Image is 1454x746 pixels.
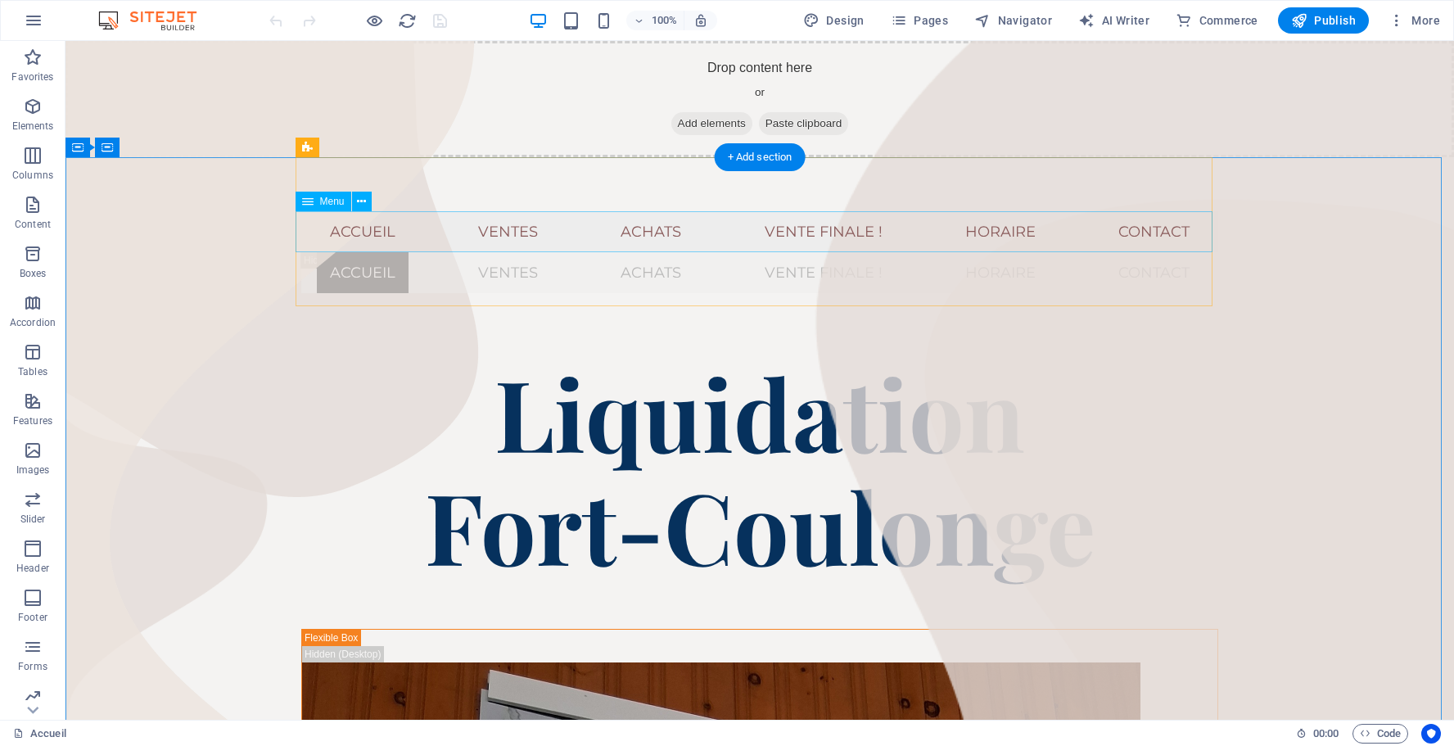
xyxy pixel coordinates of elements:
button: AI Writer [1072,7,1156,34]
button: Usercentrics [1421,724,1441,744]
button: Design [797,7,871,34]
h6: Session time [1296,724,1339,744]
button: reload [397,11,417,30]
button: Pages [884,7,955,34]
span: 00 00 [1313,724,1339,744]
span: Publish [1291,12,1356,29]
span: : [1325,727,1327,739]
span: Menu [320,197,345,206]
p: Tables [18,365,47,378]
span: Design [803,12,865,29]
a: Click to cancel selection. Double-click to open Pages [13,724,66,744]
p: Features [13,414,52,427]
span: Navigator [974,12,1052,29]
span: More [1389,12,1440,29]
div: Design (Ctrl+Alt+Y) [797,7,871,34]
button: Publish [1278,7,1369,34]
span: Commerce [1176,12,1258,29]
p: Footer [18,611,47,624]
p: Elements [12,120,54,133]
button: Code [1352,724,1408,744]
i: On resize automatically adjust zoom level to fit chosen device. [693,13,708,28]
button: Commerce [1169,7,1265,34]
button: Navigator [968,7,1059,34]
button: 100% [626,11,684,30]
button: More [1382,7,1447,34]
p: Images [16,463,50,477]
p: Accordion [10,316,56,329]
span: Pages [891,12,948,29]
p: Favorites [11,70,53,84]
p: Slider [20,513,46,526]
p: Boxes [20,267,47,280]
i: Reload page [398,11,417,30]
span: Code [1360,724,1401,744]
div: + Add section [715,143,806,171]
h6: 100% [651,11,677,30]
p: Columns [12,169,53,182]
img: Editor Logo [94,11,217,30]
span: AI Writer [1078,12,1149,29]
p: Forms [18,660,47,673]
p: Header [16,562,49,575]
p: Content [15,218,51,231]
button: Click here to leave preview mode and continue editing [364,11,384,30]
